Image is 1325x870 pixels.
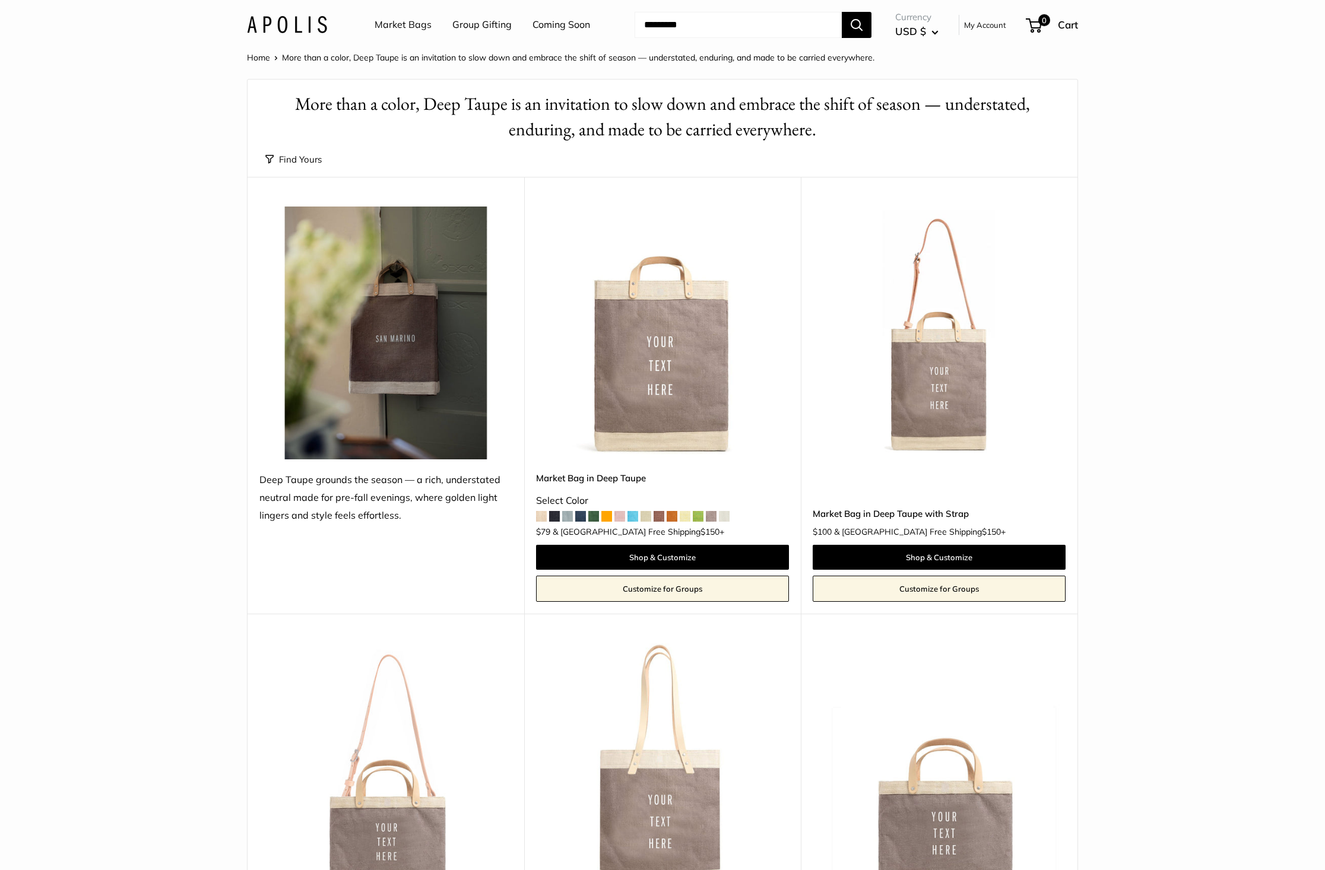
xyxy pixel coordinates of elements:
[1058,18,1078,31] span: Cart
[895,22,939,41] button: USD $
[247,50,874,65] nav: Breadcrumb
[9,825,127,861] iframe: Sign Up via Text for Offers
[536,526,550,537] span: $79
[259,207,512,459] img: Deep Taupe grounds the season — a rich, understated neutral made for pre-fall evenings, where gol...
[842,12,871,38] button: Search
[536,576,789,602] a: Customize for Groups
[700,526,719,537] span: $150
[813,545,1066,570] a: Shop & Customize
[536,207,789,459] img: Market Bag in Deep Taupe
[813,576,1066,602] a: Customize for Groups
[964,18,1006,32] a: My Account
[895,9,939,26] span: Currency
[265,151,322,168] button: Find Yours
[1027,15,1078,34] a: 0 Cart
[375,16,432,34] a: Market Bags
[282,52,874,63] span: More than a color, Deep Taupe is an invitation to slow down and embrace the shift of season — und...
[247,52,270,63] a: Home
[813,207,1066,459] a: Market Bag in Deep Taupe with StrapMarket Bag in Deep Taupe with Strap
[265,91,1060,142] h1: More than a color, Deep Taupe is an invitation to slow down and embrace the shift of season — und...
[247,16,327,33] img: Apolis
[553,528,724,536] span: & [GEOGRAPHIC_DATA] Free Shipping +
[259,471,512,525] div: Deep Taupe grounds the season — a rich, understated neutral made for pre-fall evenings, where gol...
[452,16,512,34] a: Group Gifting
[834,528,1006,536] span: & [GEOGRAPHIC_DATA] Free Shipping +
[813,207,1066,459] img: Market Bag in Deep Taupe with Strap
[532,16,590,34] a: Coming Soon
[1038,14,1050,26] span: 0
[813,507,1066,520] a: Market Bag in Deep Taupe with Strap
[536,545,789,570] a: Shop & Customize
[982,526,1001,537] span: $150
[635,12,842,38] input: Search...
[536,471,789,485] a: Market Bag in Deep Taupe
[813,526,832,537] span: $100
[895,25,926,37] span: USD $
[536,492,789,510] div: Select Color
[536,207,789,459] a: Market Bag in Deep TaupeMarket Bag in Deep Taupe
